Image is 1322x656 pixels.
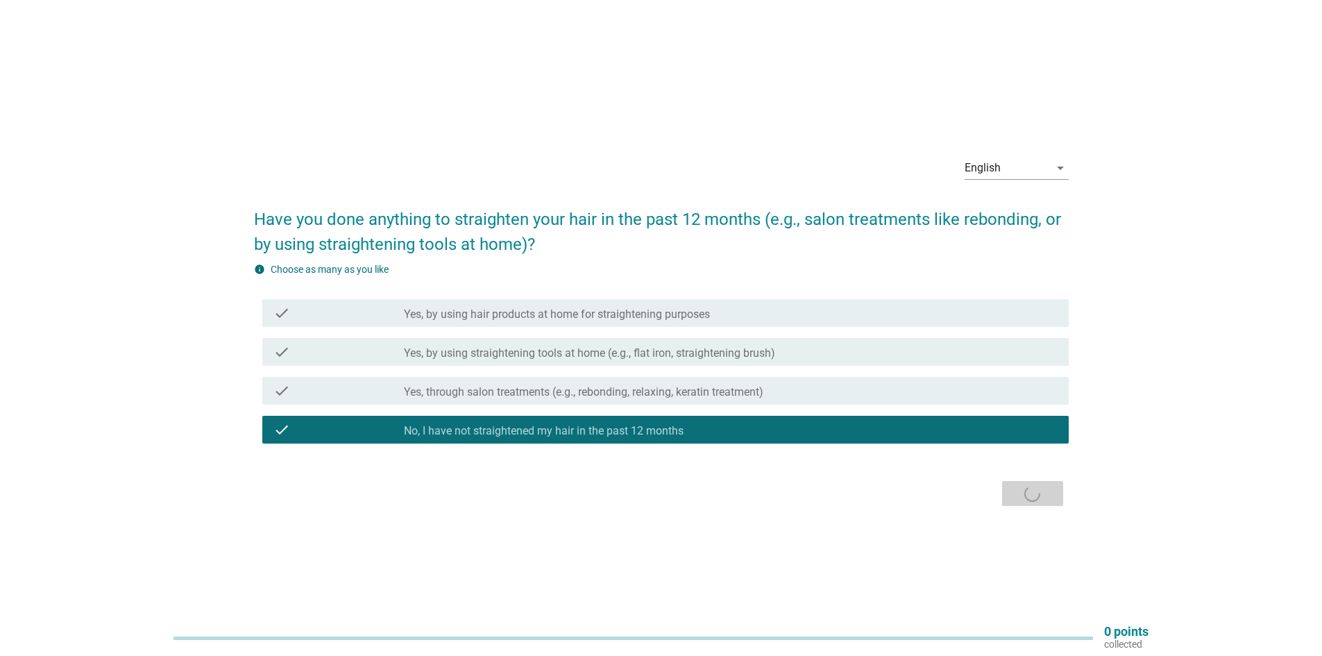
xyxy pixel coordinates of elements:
[273,305,290,321] i: check
[404,424,684,438] label: No, I have not straightened my hair in the past 12 months
[273,421,290,438] i: check
[404,346,775,360] label: Yes, by using straightening tools at home (e.g., flat iron, straightening brush)
[254,264,265,275] i: info
[1052,160,1069,176] i: arrow_drop_down
[965,162,1001,174] div: English
[404,308,710,321] label: Yes, by using hair products at home for straightening purposes
[273,344,290,360] i: check
[404,385,763,399] label: Yes, through salon treatments (e.g., rebonding, relaxing, keratin treatment)
[271,264,389,275] label: Choose as many as you like
[1104,625,1149,638] p: 0 points
[1104,638,1149,650] p: collected
[273,382,290,399] i: check
[254,193,1069,257] h2: Have you done anything to straighten your hair in the past 12 months (e.g., salon treatments like...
